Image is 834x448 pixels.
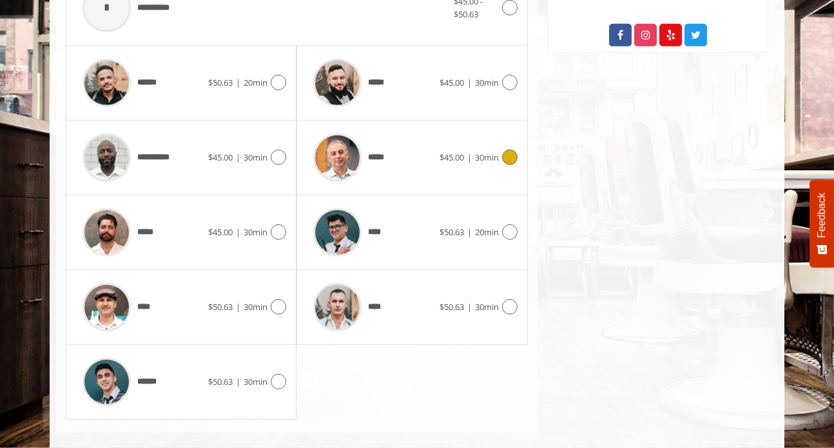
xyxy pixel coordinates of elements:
[475,301,499,313] span: 30min
[467,151,472,163] span: |
[440,151,464,163] span: $45.00
[208,226,233,238] span: $45.00
[475,151,499,163] span: 30min
[440,226,464,238] span: $50.63
[244,77,267,88] span: 20min
[236,226,240,238] span: |
[440,301,464,313] span: $50.63
[236,376,240,387] span: |
[467,226,472,238] span: |
[208,301,233,313] span: $50.63
[236,301,240,313] span: |
[244,301,267,313] span: 30min
[440,77,464,88] span: $45.00
[467,301,472,313] span: |
[244,151,267,163] span: 30min
[816,193,828,238] span: Feedback
[236,151,240,163] span: |
[236,77,240,88] span: |
[475,226,499,238] span: 20min
[208,151,233,163] span: $45.00
[244,226,267,238] span: 30min
[244,376,267,387] span: 30min
[208,77,233,88] span: $50.63
[467,77,472,88] span: |
[208,376,233,387] span: $50.63
[475,77,499,88] span: 30min
[810,180,834,268] button: Feedback - Show survey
